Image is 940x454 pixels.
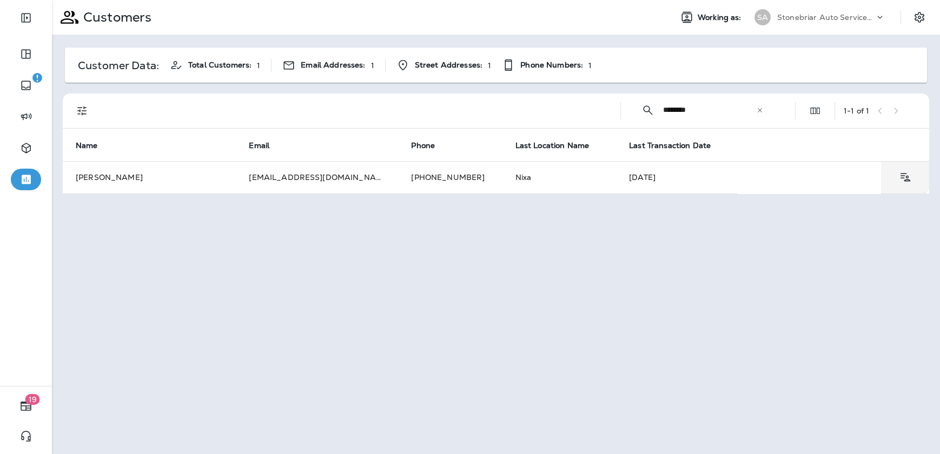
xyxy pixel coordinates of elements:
[236,161,398,193] td: [EMAIL_ADDRESS][DOMAIN_NAME]
[188,61,251,70] span: Total Customers:
[78,61,159,70] p: Customer Data:
[398,161,502,193] td: [PHONE_NUMBER]
[301,61,365,70] span: Email Addresses:
[804,100,826,122] button: Edit Fields
[777,13,875,22] p: Stonebriar Auto Services Group
[411,141,435,150] span: Phone
[488,61,491,70] p: 1
[76,141,112,150] span: Name
[520,61,583,70] span: Phone Numbers:
[844,106,869,115] div: 1 - 1 of 1
[79,9,151,25] p: Customers
[63,161,236,193] td: [PERSON_NAME]
[257,61,260,70] p: 1
[629,141,725,150] span: Last Transaction Date
[616,161,738,193] td: [DATE]
[249,141,283,150] span: Email
[637,99,659,121] button: Collapse Search
[588,61,592,70] p: 1
[894,166,916,188] button: Customer Details
[411,141,449,150] span: Phone
[515,141,590,150] span: Last Location Name
[71,100,93,122] button: Filters
[515,141,604,150] span: Last Location Name
[910,8,929,27] button: Settings
[249,141,269,150] span: Email
[629,141,711,150] span: Last Transaction Date
[11,7,41,29] button: Expand Sidebar
[371,61,374,70] p: 1
[698,13,744,22] span: Working as:
[415,61,482,70] span: Street Addresses:
[754,9,771,25] div: SA
[25,394,40,405] span: 19
[11,395,41,417] button: 19
[515,172,532,182] span: Nixa
[76,141,98,150] span: Name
